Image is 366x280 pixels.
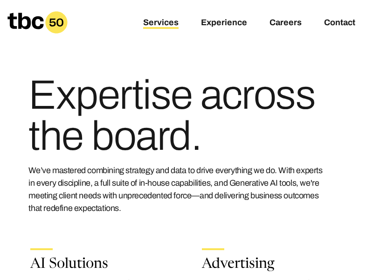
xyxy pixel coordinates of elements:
[30,258,165,272] h2: AI Solutions
[28,75,337,157] h1: Expertise across the board.
[324,18,355,29] a: Contact
[143,18,179,29] a: Services
[7,11,68,34] a: Homepage
[201,18,247,29] a: Experience
[202,258,336,272] h2: Advertising
[269,18,302,29] a: Careers
[28,164,327,215] p: We’ve mastered combining strategy and data to drive everything we do. With experts in every disci...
